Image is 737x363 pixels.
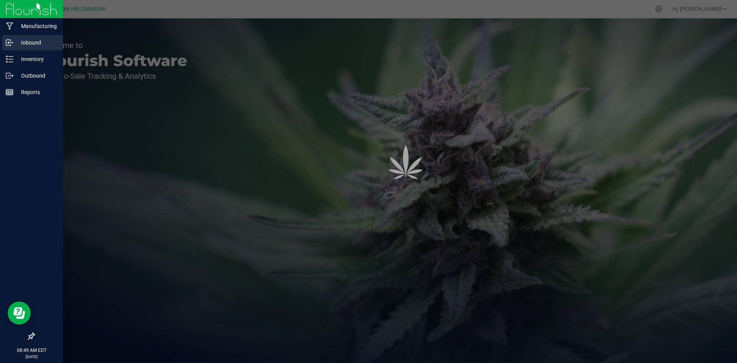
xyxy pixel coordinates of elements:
[13,38,59,47] p: Inbound
[6,55,13,63] inline-svg: Inventory
[13,88,59,97] p: Reports
[6,72,13,80] inline-svg: Outbound
[3,354,59,360] p: [DATE]
[3,347,59,354] p: 08:49 AM EDT
[8,302,31,325] iframe: Resource center
[6,88,13,96] inline-svg: Reports
[6,39,13,46] inline-svg: Inbound
[6,22,13,30] inline-svg: Manufacturing
[13,55,59,64] p: Inventory
[13,71,59,80] p: Outbound
[13,22,59,31] p: Manufacturing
